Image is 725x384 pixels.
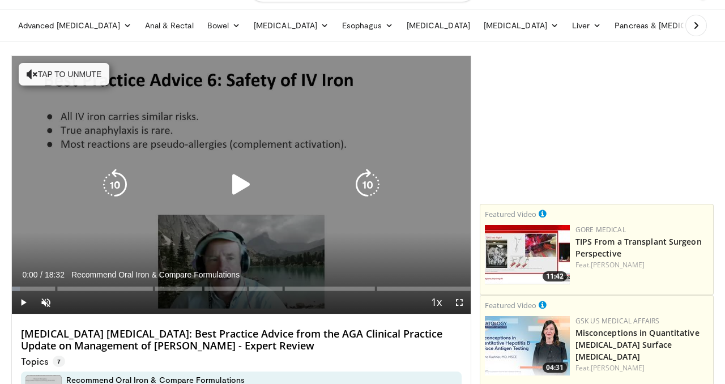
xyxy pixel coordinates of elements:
[12,56,471,314] video-js: Video Player
[477,14,565,37] a: [MEDICAL_DATA]
[565,14,608,37] a: Liver
[448,291,471,314] button: Fullscreen
[22,270,37,279] span: 0:00
[591,363,645,373] a: [PERSON_NAME]
[71,270,240,280] span: Recommend Oral Iron & Compare Formulations
[11,14,138,37] a: Advanced [MEDICAL_DATA]
[485,316,570,376] img: ea8305e5-ef6b-4575-a231-c141b8650e1f.jpg.150x105_q85_crop-smart_upscale.jpg
[575,225,626,234] a: Gore Medical
[12,291,35,314] button: Play
[53,356,65,367] span: 7
[575,316,660,326] a: GSK US Medical Affairs
[485,300,536,310] small: Featured Video
[485,209,536,219] small: Featured Video
[575,363,709,373] div: Feat.
[247,14,335,37] a: [MEDICAL_DATA]
[575,327,700,362] a: Misconceptions in Quantitative [MEDICAL_DATA] Surface [MEDICAL_DATA]
[12,287,471,291] div: Progress Bar
[40,270,42,279] span: /
[138,14,201,37] a: Anal & Rectal
[575,236,702,259] a: TIPS From a Transplant Surgeon Perspective
[400,14,477,37] a: [MEDICAL_DATA]
[543,271,567,281] span: 11:42
[511,56,681,197] iframe: Advertisement
[575,260,709,270] div: Feat.
[425,291,448,314] button: Playback Rate
[543,362,567,373] span: 04:31
[19,63,109,86] button: Tap to unmute
[335,14,400,37] a: Esophagus
[485,316,570,376] a: 04:31
[45,270,65,279] span: 18:32
[591,260,645,270] a: [PERSON_NAME]
[35,291,57,314] button: Unmute
[21,356,65,367] p: Topics
[485,225,570,284] a: 11:42
[201,14,247,37] a: Bowel
[21,328,462,352] h4: [MEDICAL_DATA] [MEDICAL_DATA]: Best Practice Advice from the AGA Clinical Practice Update on Mana...
[485,225,570,284] img: 4003d3dc-4d84-4588-a4af-bb6b84f49ae6.150x105_q85_crop-smart_upscale.jpg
